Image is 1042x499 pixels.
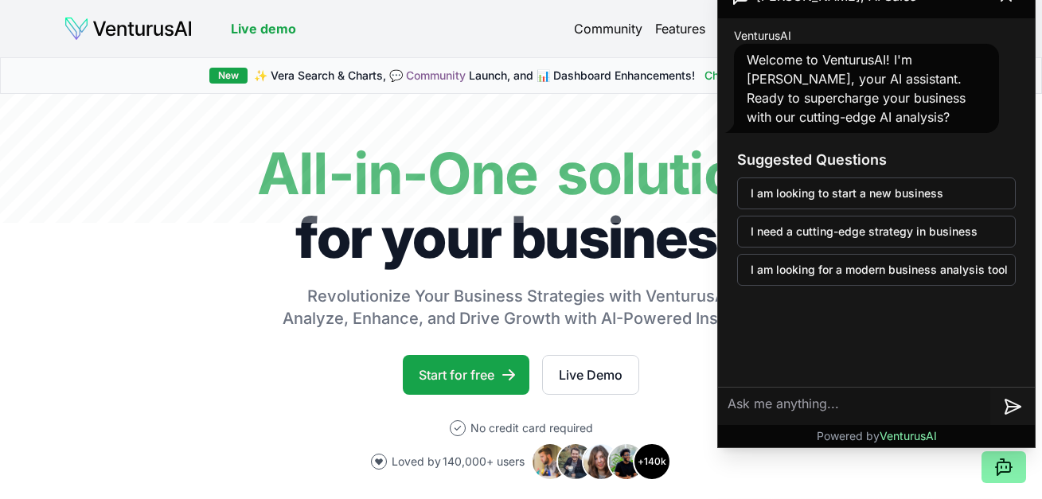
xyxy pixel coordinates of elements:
span: Welcome to VenturusAI! I'm [PERSON_NAME], your AI assistant. Ready to supercharge your business w... [747,52,966,125]
h3: Suggested Questions [737,149,1016,171]
img: Avatar 1 [531,442,569,481]
img: Avatar 3 [582,442,620,481]
img: logo [64,16,193,41]
a: Features [655,19,705,38]
img: Avatar 4 [607,442,646,481]
a: Community [574,19,642,38]
a: Live demo [231,19,296,38]
div: New [209,68,248,84]
a: Check them out here [704,68,833,84]
p: Powered by [817,428,937,444]
span: ✨ Vera Search & Charts, 💬 Launch, and 📊 Dashboard Enhancements! [254,68,695,84]
button: I need a cutting-edge strategy in business [737,216,1016,248]
a: Start for free [403,355,529,395]
span: VenturusAI [880,429,937,442]
button: I am looking to start a new business [737,177,1016,209]
button: I am looking for a modern business analysis tool [737,254,1016,286]
span: VenturusAI [734,28,791,44]
img: Avatar 2 [556,442,595,481]
a: Live Demo [542,355,639,395]
a: Community [406,68,466,82]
